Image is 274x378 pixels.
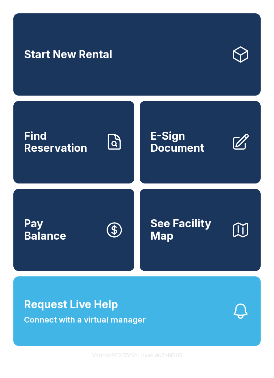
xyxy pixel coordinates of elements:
span: Find Reservation [24,130,100,154]
button: See Facility Map [140,189,261,271]
span: See Facility Map [150,218,226,242]
span: Start New Rental [24,48,112,61]
a: E-Sign Document [140,101,261,183]
a: PayBalance [13,189,134,271]
span: Request Live Help [24,296,118,312]
span: Connect with a virtual manager [24,314,146,326]
button: VersionPE2CWShLHxwLdo7nhiB05 [87,346,187,365]
span: E-Sign Document [150,130,226,154]
a: Start New Rental [13,13,261,96]
span: Pay Balance [24,218,66,242]
button: Request Live HelpConnect with a virtual manager [13,276,261,346]
a: Find Reservation [13,101,134,183]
